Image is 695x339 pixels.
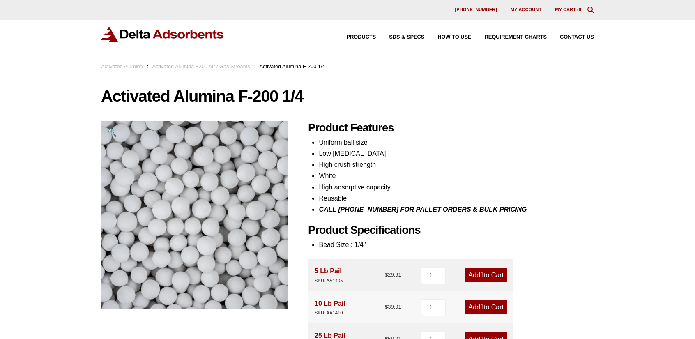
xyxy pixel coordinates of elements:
span: SDS & SPECS [389,35,424,40]
a: Add1to Cart [465,300,507,314]
div: 10 Lb Pail [315,298,345,317]
span: $ [385,304,388,310]
span: 🔍 [108,128,117,137]
li: Bead Size : 1/4" [319,239,594,250]
div: Toggle Modal Content [587,7,594,13]
span: 0 [579,7,581,12]
div: 5 Lb Pail [315,265,343,284]
a: My Cart (0) [555,7,583,12]
span: : [254,63,256,69]
a: Add1to Cart [465,268,507,282]
span: Products [347,35,376,40]
a: Contact Us [547,35,594,40]
a: Products [334,35,376,40]
bdi: 29.91 [385,272,401,278]
li: White [319,170,594,181]
span: Requirement Charts [485,35,547,40]
span: : [147,63,149,69]
span: How to Use [437,35,471,40]
img: Delta Adsorbents [101,26,224,42]
a: How to Use [424,35,471,40]
a: Requirement Charts [472,35,547,40]
span: Contact Us [560,35,594,40]
span: Activated Alumina F-200 1/4 [260,63,325,69]
span: 1 [480,272,484,279]
span: My account [511,7,541,12]
h1: Activated Alumina F-200 1/4 [101,88,594,105]
h2: Product Specifications [308,224,594,237]
li: Uniform ball size [319,137,594,148]
span: 1 [480,304,484,311]
a: My account [504,7,548,13]
a: [PHONE_NUMBER] [448,7,504,13]
li: Reusable [319,193,594,204]
a: Activated Alumina [101,63,143,69]
li: High crush strength [319,159,594,170]
a: SDS & SPECS [376,35,424,40]
div: SKU: AA1410 [315,309,345,317]
li: Low [MEDICAL_DATA] [319,148,594,159]
bdi: 39.91 [385,304,401,310]
div: SKU: AA1405 [315,277,343,285]
li: High adsorptive capacity [319,182,594,193]
a: View full-screen image gallery [101,121,124,144]
h2: Product Features [308,121,594,135]
span: [PHONE_NUMBER] [455,7,497,12]
span: $ [385,272,388,278]
i: CALL [PHONE_NUMBER] FOR PALLET ORDERS & BULK PRICING [319,206,527,213]
a: Activated Alumina F200 Air / Gas Streams [152,63,250,69]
